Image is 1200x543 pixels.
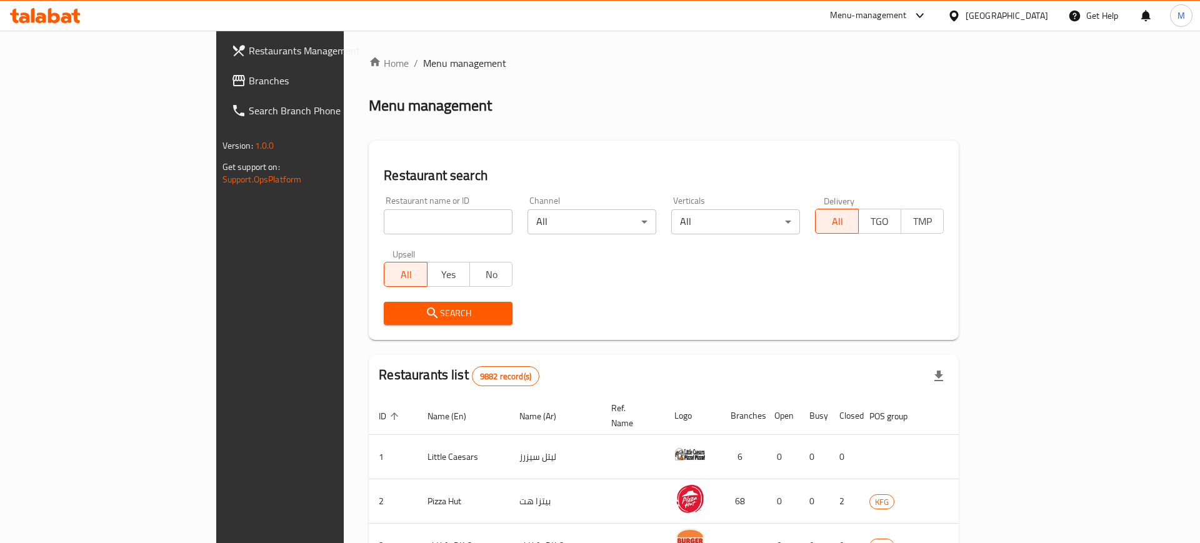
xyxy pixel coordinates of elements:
td: Pizza Hut [417,479,509,524]
span: Search [394,306,502,321]
span: All [821,212,853,231]
td: 2 [829,479,859,524]
h2: Restaurants list [379,366,539,386]
span: Get support on: [222,159,280,175]
button: Search [384,302,512,325]
span: Version: [222,137,253,154]
span: Menu management [423,56,506,71]
span: KFG [870,495,894,509]
th: Busy [799,397,829,435]
span: Search Branch Phone [249,103,407,118]
span: Name (En) [427,409,482,424]
span: POS group [869,409,924,424]
td: 0 [799,479,829,524]
span: Restaurants Management [249,43,407,58]
label: Delivery [824,196,855,205]
span: No [475,266,507,284]
button: All [384,262,427,287]
td: 0 [764,435,799,479]
span: All [389,266,422,284]
span: Branches [249,73,407,88]
a: Support.OpsPlatform [222,171,302,187]
span: TMP [906,212,939,231]
button: All [815,209,858,234]
nav: breadcrumb [369,56,959,71]
td: 0 [799,435,829,479]
button: TGO [858,209,901,234]
td: 6 [721,435,764,479]
div: [GEOGRAPHIC_DATA] [966,9,1048,22]
label: Upsell [392,249,416,258]
div: Total records count [472,366,539,386]
button: No [469,262,512,287]
img: Pizza Hut [674,483,706,514]
td: 0 [764,479,799,524]
div: Export file [924,361,954,391]
button: TMP [901,209,944,234]
input: Search for restaurant name or ID.. [384,209,512,234]
td: 0 [829,435,859,479]
button: Yes [427,262,470,287]
td: ليتل سيزرز [509,435,601,479]
span: 9882 record(s) [472,371,539,382]
div: Menu-management [830,8,907,23]
td: Little Caesars [417,435,509,479]
span: Ref. Name [611,401,649,431]
td: 68 [721,479,764,524]
span: TGO [864,212,896,231]
img: Little Caesars [674,439,706,470]
th: Logo [664,397,721,435]
span: 1.0.0 [255,137,274,154]
span: Name (Ar) [519,409,572,424]
th: Closed [829,397,859,435]
h2: Restaurant search [384,166,944,185]
h2: Menu management [369,96,492,116]
span: M [1177,9,1185,22]
div: All [527,209,656,234]
a: Search Branch Phone [221,96,417,126]
a: Branches [221,66,417,96]
td: بيتزا هت [509,479,601,524]
span: Yes [432,266,465,284]
span: ID [379,409,402,424]
div: All [671,209,800,234]
a: Restaurants Management [221,36,417,66]
th: Branches [721,397,764,435]
th: Open [764,397,799,435]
